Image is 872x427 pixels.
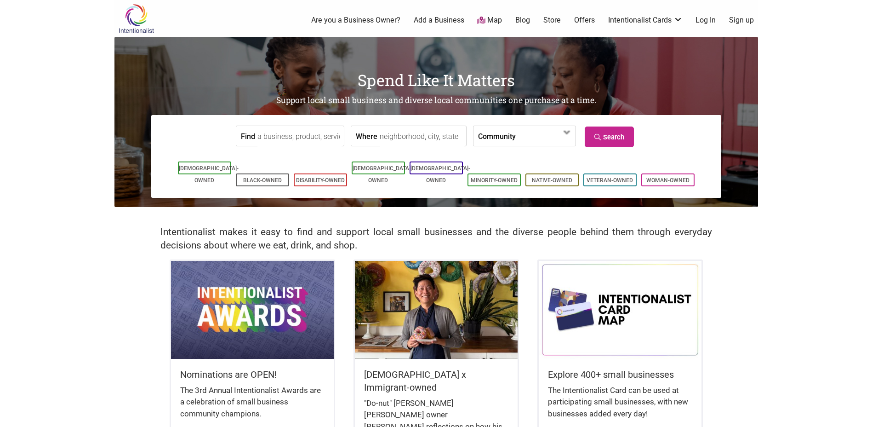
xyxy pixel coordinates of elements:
[532,177,572,184] a: Native-Owned
[574,15,595,25] a: Offers
[171,261,334,358] img: Intentionalist Awards
[355,261,518,358] img: King Donuts - Hong Chhuor
[380,126,464,147] input: neighborhood, city, state
[729,15,754,25] a: Sign up
[243,177,282,184] a: Black-Owned
[114,4,158,34] img: Intentionalist
[410,165,470,184] a: [DEMOGRAPHIC_DATA]-Owned
[695,15,716,25] a: Log In
[241,126,255,146] label: Find
[477,15,502,26] a: Map
[414,15,464,25] a: Add a Business
[311,15,400,25] a: Are you a Business Owner?
[356,126,377,146] label: Where
[114,95,758,106] h2: Support local small business and diverse local communities one purchase at a time.
[478,126,516,146] label: Community
[587,177,633,184] a: Veteran-Owned
[608,15,683,25] a: Intentionalist Cards
[515,15,530,25] a: Blog
[296,177,345,184] a: Disability-Owned
[257,126,342,147] input: a business, product, service
[646,177,690,184] a: Woman-Owned
[160,225,712,252] h2: Intentionalist makes it easy to find and support local small businesses and the diverse people be...
[353,165,412,184] a: [DEMOGRAPHIC_DATA]-Owned
[180,368,325,381] h5: Nominations are OPEN!
[471,177,518,184] a: Minority-Owned
[114,69,758,91] h1: Spend Like It Matters
[543,15,561,25] a: Store
[548,368,692,381] h5: Explore 400+ small businesses
[585,127,634,147] a: Search
[539,261,701,358] img: Intentionalist Card Map
[179,165,239,184] a: [DEMOGRAPHIC_DATA]-Owned
[364,368,508,394] h5: [DEMOGRAPHIC_DATA] x Immigrant-owned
